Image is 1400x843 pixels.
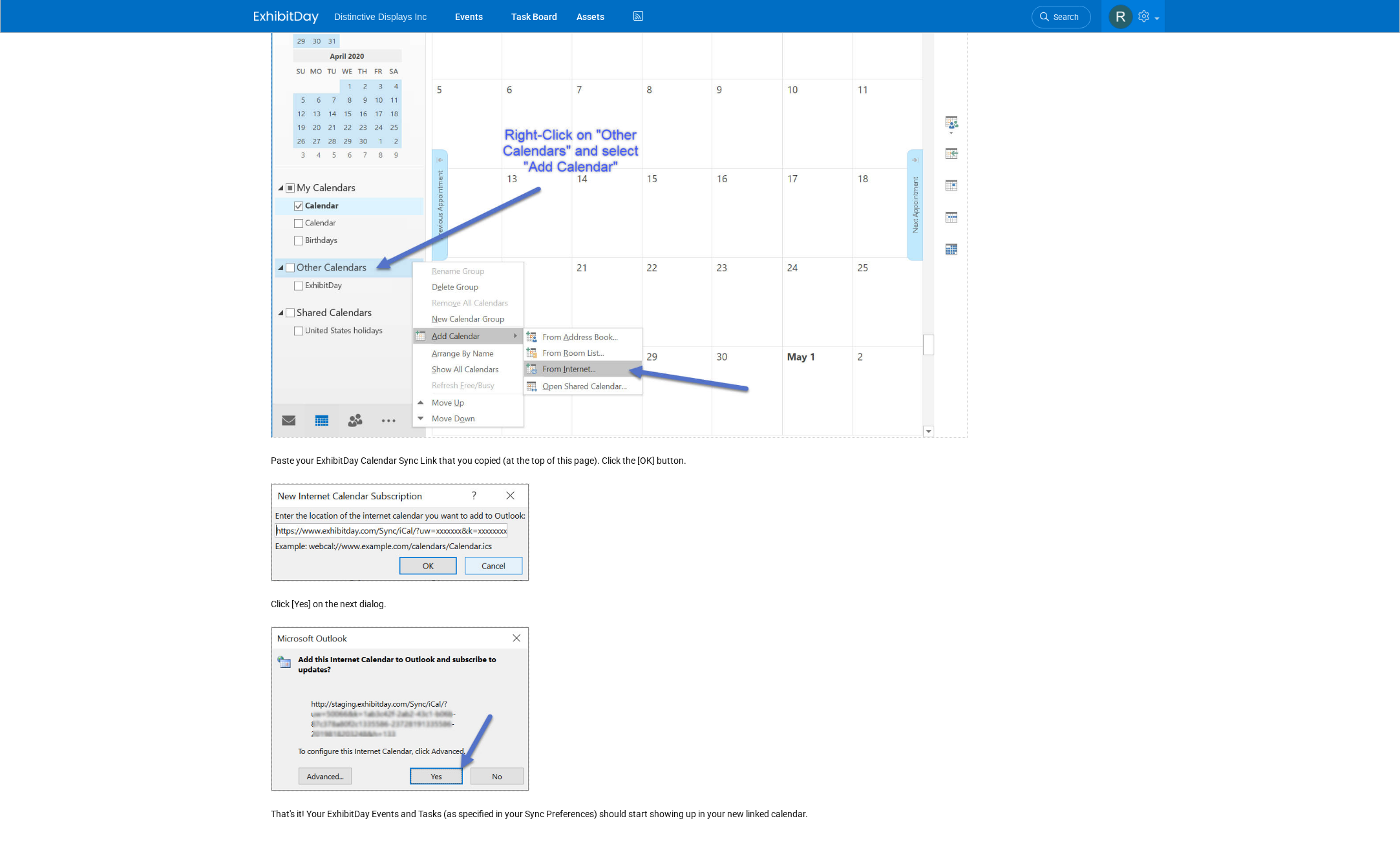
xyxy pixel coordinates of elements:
[1108,5,1133,29] img: ROBERT SARDIS
[1032,6,1091,28] a: Search
[334,12,427,22] span: Distinctive Displays Inc
[254,11,319,24] img: ExhibitDay
[271,483,529,581] img: Outlook Calendar screen shot for adding external calendar
[271,581,1142,610] div: Click [Yes] on the next dialog.
[1049,12,1079,22] span: Search
[271,438,1142,467] div: Paste your ExhibitDay Calendar Sync Link that you copied (at the top of this page). Click the [OK...
[271,627,529,791] img: Outlook Calendar screen shot for adding external calendar
[271,791,1142,820] div: That's it! Your ExhibitDay Events and Tasks (as specified in your Sync Preferences) should start ...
